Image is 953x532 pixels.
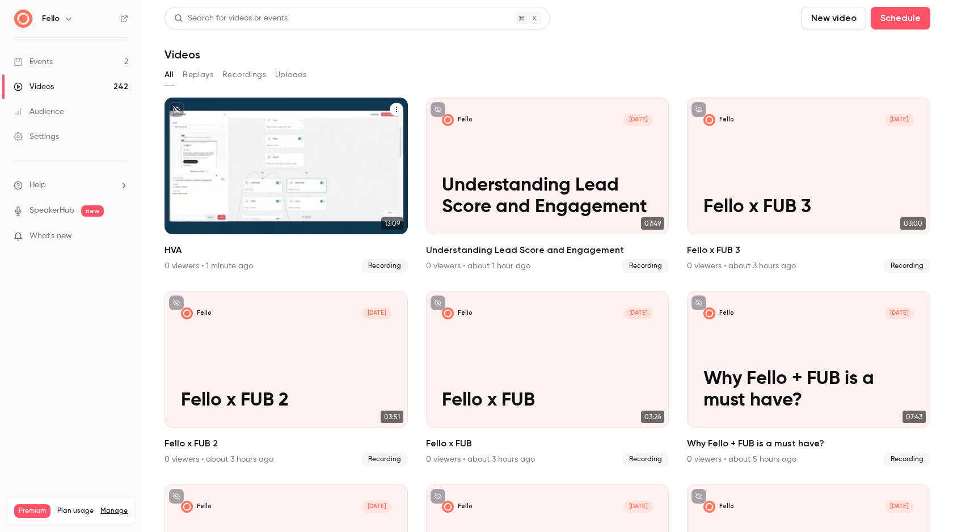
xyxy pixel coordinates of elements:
span: [DATE] [885,307,914,319]
span: Help [29,179,46,191]
button: Recordings [222,66,266,84]
p: Fello x FUB [442,390,653,411]
span: Recording [622,259,669,273]
span: 03:26 [641,411,664,423]
div: 0 viewers • about 3 hours ago [687,260,796,272]
a: Fello x FUB 3Fello[DATE]Fello x FUB 303:00Fello x FUB 30 viewers • about 3 hours agoRecording [687,98,930,273]
span: [DATE] [362,501,391,513]
p: Fello [458,309,472,317]
span: Recording [361,453,408,466]
button: Schedule [871,7,930,29]
img: Fello x FUB 2 [181,307,193,319]
img: Why Fello + FUB is a must have? [703,307,715,319]
p: Fello [458,116,472,124]
img: Fello Academy Agent Learning Track [181,501,193,513]
div: Events [14,56,53,67]
img: Fello Conversation: Mack Humphrey Centennial Mortgage Alliance [703,501,715,513]
button: unpublished [169,102,184,117]
p: Fello [197,309,211,317]
div: 0 viewers • 1 minute ago [165,260,253,272]
button: New video [802,7,866,29]
p: Understanding Lead Score and Engagement [442,175,653,218]
a: 13:09HVA0 viewers • 1 minute agoRecording [165,98,408,273]
li: Fello x FUB 3 [687,98,930,273]
iframe: Noticeable Trigger [115,231,128,242]
span: Recording [884,453,930,466]
span: 07:49 [641,217,664,230]
a: Fello x FUBFello[DATE]Fello x FUB03:26Fello x FUB0 viewers • about 3 hours agoRecording [426,291,669,466]
button: unpublished [169,295,184,310]
li: help-dropdown-opener [14,179,128,191]
div: 0 viewers • about 3 hours ago [165,454,273,465]
button: unpublished [431,102,445,117]
p: Fello x FUB 2 [181,390,392,411]
div: 0 viewers • about 5 hours ago [687,454,796,465]
span: [DATE] [623,501,652,513]
li: Understanding Lead Score and Engagement [426,98,669,273]
button: unpublished [691,489,706,504]
div: Settings [14,131,59,142]
p: Fello x FUB 3 [703,196,914,218]
span: 13:09 [381,217,403,230]
span: Recording [622,453,669,466]
div: 0 viewers • about 1 hour ago [426,260,530,272]
img: Fello x FUB 3 [703,114,715,126]
p: Fello [719,309,733,317]
span: [DATE] [885,114,914,126]
span: 07:43 [903,411,926,423]
img: Fello x FUB [442,307,454,319]
h2: Understanding Lead Score and Engagement [426,243,669,257]
p: Fello [458,503,472,510]
span: [DATE] [362,307,391,319]
button: unpublished [431,489,445,504]
div: 0 viewers • about 3 hours ago [426,454,535,465]
button: unpublished [691,102,706,117]
h2: Fello x FUB 3 [687,243,930,257]
a: Fello x FUB 2Fello[DATE]Fello x FUB 203:51Fello x FUB 20 viewers • about 3 hours agoRecording [165,291,408,466]
span: 03:00 [900,217,926,230]
button: All [165,66,174,84]
button: unpublished [691,295,706,310]
h6: Fello [42,13,60,24]
p: Why Fello + FUB is a must have? [703,368,914,412]
img: LCA Webinar: Optimize Your Database to Drive 2025 Results [442,501,454,513]
button: Replays [183,66,213,84]
span: Plan usage [57,506,94,516]
img: Fello [14,10,32,28]
span: Recording [884,259,930,273]
p: Fello [719,116,733,124]
a: Why Fello + FUB is a must have?Fello[DATE]Why Fello + FUB is a must have?07:43Why Fello + FUB is ... [687,291,930,466]
span: Recording [361,259,408,273]
li: Fello x FUB 2 [165,291,408,466]
a: Understanding Lead Score and EngagementFello[DATE]Understanding Lead Score and Engagement07:49Und... [426,98,669,273]
span: [DATE] [623,307,652,319]
span: [DATE] [885,501,914,513]
button: Uploads [275,66,307,84]
h2: Why Fello + FUB is a must have? [687,437,930,450]
button: unpublished [431,295,445,310]
div: Search for videos or events [174,12,288,24]
h2: Fello x FUB 2 [165,437,408,450]
span: 03:51 [381,411,403,423]
h1: Videos [165,48,200,61]
button: unpublished [169,489,184,504]
li: Why Fello + FUB is a must have? [687,291,930,466]
img: Understanding Lead Score and Engagement [442,114,454,126]
a: SpeakerHub [29,205,74,217]
li: HVA [165,98,408,273]
p: Fello [719,503,733,510]
section: Videos [165,7,930,525]
a: Manage [100,506,128,516]
span: [DATE] [623,114,652,126]
div: Videos [14,81,54,92]
h2: HVA [165,243,408,257]
span: new [81,205,104,217]
span: Premium [14,504,50,518]
h2: Fello x FUB [426,437,669,450]
div: Audience [14,106,64,117]
span: What's new [29,230,72,242]
p: Fello [197,503,211,510]
li: Fello x FUB [426,291,669,466]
